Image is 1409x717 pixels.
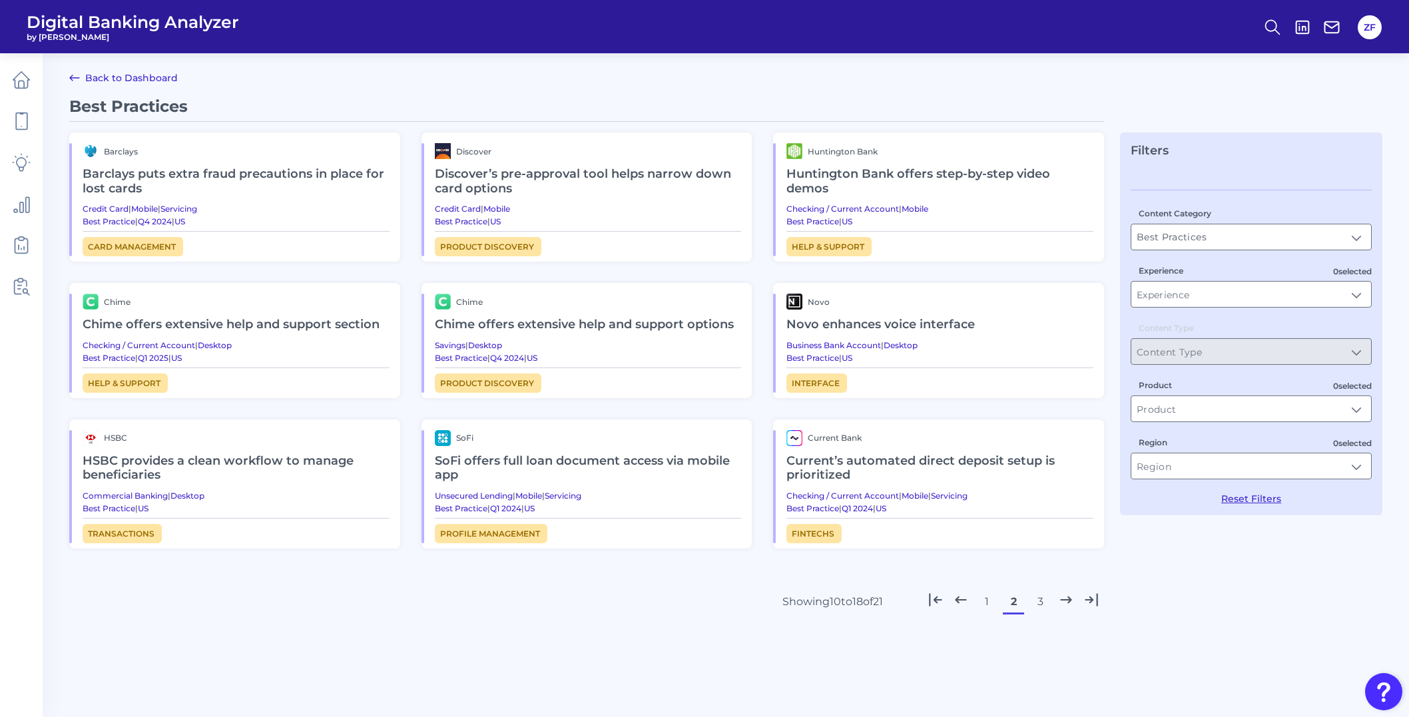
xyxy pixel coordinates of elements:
[545,491,581,501] a: Servicing
[83,294,390,310] a: brand logoChime
[786,430,1093,446] a: brand logoCurrent Bank
[435,373,541,393] a: Product discovery
[1139,208,1211,218] label: Content Category
[170,491,204,501] a: Desktop
[808,297,830,307] span: Novo
[435,310,742,340] h2: Chime offers extensive help and support options
[1029,591,1051,612] button: 3
[83,216,135,226] a: Best Practice
[131,204,158,214] a: Mobile
[195,340,198,350] span: |
[808,146,878,156] span: Huntington Bank
[435,216,487,226] a: Best Practice
[786,373,847,393] span: Interface
[487,216,490,226] span: |
[786,446,1093,491] h2: Current’s automated direct deposit setup is prioritized
[198,340,232,350] a: Desktop
[786,503,839,513] a: Best Practice
[513,491,515,501] span: |
[1131,453,1371,479] input: Region
[884,340,918,350] a: Desktop
[435,430,451,446] img: brand logo
[435,294,451,310] img: brand logo
[928,491,931,501] span: |
[481,204,483,214] span: |
[1139,266,1183,276] label: Experience
[515,491,542,501] a: Mobile
[786,143,1093,159] a: brand logoHuntington Bank
[83,353,135,363] a: Best Practice
[435,446,742,491] h2: SoFi offers full loan document access via mobile app
[435,204,481,214] a: Credit Card
[902,491,928,501] a: Mobile
[1139,380,1172,390] label: Product
[83,524,162,543] a: Transactions
[135,216,138,226] span: |
[83,310,390,340] h2: Chime offers extensive help and support section
[524,503,535,513] a: US
[171,353,182,363] a: US
[69,97,188,116] span: Best Practices
[782,595,883,608] div: Showing 10 to 18 of 21
[104,433,127,443] span: HSBC
[786,491,899,501] a: Checking / Current Account
[83,159,390,204] h2: Barclays puts extra fraud precautions in place for lost cards
[876,503,886,513] a: US
[786,294,802,310] img: brand logo
[873,503,876,513] span: |
[487,503,490,513] span: |
[786,204,899,214] a: Checking / Current Account
[83,237,183,256] a: Card management
[786,310,1093,340] h2: Novo enhances voice interface
[521,503,524,513] span: |
[808,433,862,443] span: Current Bank
[527,353,537,363] a: US
[786,237,872,256] a: Help & Support
[435,524,547,543] a: Profile management
[83,503,135,513] a: Best Practice
[786,143,802,159] img: brand logo
[69,70,178,86] a: Back to Dashboard
[27,12,239,32] span: Digital Banking Analyzer
[27,32,239,42] span: by [PERSON_NAME]
[1139,437,1167,447] label: Region
[172,216,174,226] span: |
[135,353,138,363] span: |
[158,204,160,214] span: |
[83,373,168,393] a: Help & Support
[976,591,997,612] button: 1
[456,433,473,443] span: SoFi
[83,430,390,446] a: brand logoHSBC
[435,294,742,310] a: brand logoChime
[842,216,852,226] a: US
[786,524,842,543] span: Fintechs
[931,491,968,501] a: Servicing
[435,143,451,159] img: brand logo
[786,216,839,226] a: Best Practice
[786,340,881,350] a: Business Bank Account
[435,353,487,363] a: Best Practice
[168,353,171,363] span: |
[435,159,742,204] h2: Discover’s pre-approval tool helps narrow down card options
[1365,673,1402,710] button: Open Resource Center
[83,143,390,159] a: brand logoBarclays
[839,503,842,513] span: |
[168,491,170,501] span: |
[1003,591,1024,612] button: 2
[83,143,99,159] img: brand logo
[881,340,884,350] span: |
[435,237,541,256] a: Product discovery
[524,353,527,363] span: |
[1131,282,1371,307] input: Experience
[129,204,131,214] span: |
[490,216,501,226] a: US
[786,430,802,446] img: brand logo
[842,353,852,363] a: US
[160,204,197,214] a: Servicing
